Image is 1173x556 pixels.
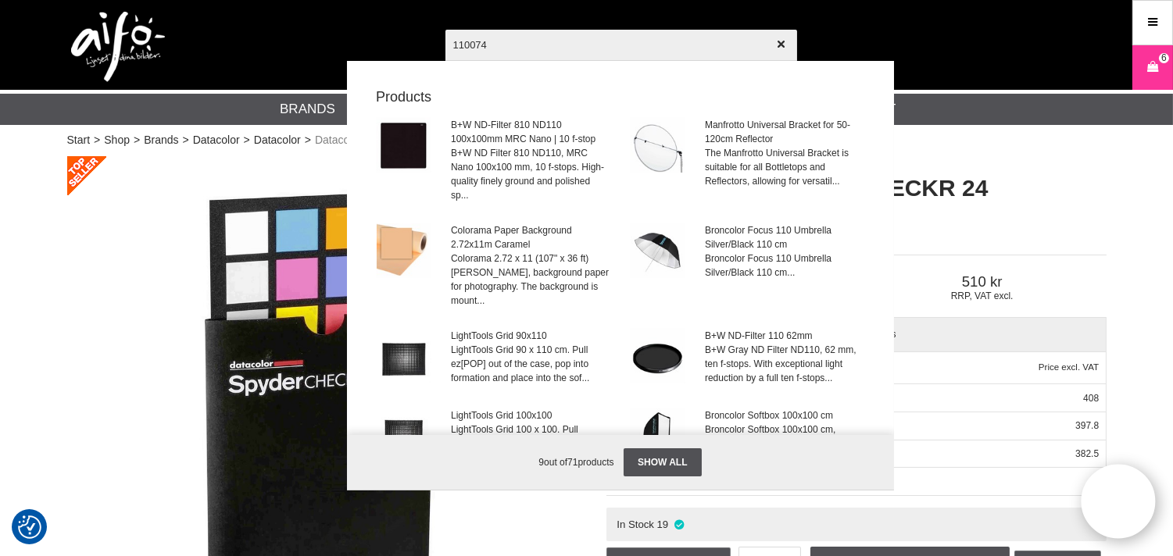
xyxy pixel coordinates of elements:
[621,319,874,397] a: B+W ND-Filter 110 62mmB+W Gray ND Filter ND110, 62 mm, ten f-stops. With exceptional light reduct...
[377,118,431,173] img: bw_810_100x100-nd.jpg
[377,223,431,278] img: co_100-caramel.jpg
[705,408,864,422] span: Broncolor Softbox 100x100 cm
[578,457,614,468] span: products
[567,457,578,468] span: 71
[71,12,165,82] img: logo.png
[451,251,610,308] span: Colorama 2.72 x 11 (107" x 36 ft) [PERSON_NAME], background paper for photography. The background...
[451,422,610,465] span: LightTools Grid 100 x 100. Pull ez[POP] out of the case, pop into formation and place into the so...
[705,146,864,188] span: The Manfrotto Universal Bracket is suitable for all Bottletops and Reflectors, allowing for versa...
[451,118,610,146] span: B+W ND-Filter 810 ND110 100x100mm MRC Nano | 10 f-stop
[377,329,431,383] img: lt_ezpop_recta_001.jpg
[1161,51,1167,65] span: 6
[367,87,874,108] strong: Products
[624,448,702,476] a: Show all
[705,223,864,251] span: Broncolor Focus 110 Umbrella Silver/Black 110 cm
[377,408,431,463] img: lt_ezpop_square_001.jpg
[631,118,685,173] img: la1100-univbracket.jpg
[621,399,874,477] a: Broncolor Softbox 100x100 cmBroncolor Softbox 100x100 cm, without speed ring. The Middle One: The...
[631,329,685,383] img: nd110-001.jpg
[538,457,544,468] span: 9
[451,146,610,202] span: B+W ND Filter 810 ND110, MRC Nano 100x100 mm, 10 f-stops. High-quality finely ground and polished...
[631,408,685,463] img: br3356300-001.jpg
[451,408,610,422] span: LightTools Grid 100x100
[18,515,41,539] img: Revisit consent button
[1133,49,1172,86] a: 6
[631,223,685,278] img: br3357600-001.jpg
[367,319,620,397] a: LightTools Grid 90x110LightTools Grid 90 x 110 cm. Pull ez[POP] out of the case, pop into formati...
[705,118,864,146] span: Manfrotto Universal Bracket for 50-120cm Reflector
[18,513,41,541] button: Consent Preferences
[367,214,620,318] a: Colorama Paper Background 2.72x11m CaramelColorama 2.72 x 11 (107" x 36 ft) [PERSON_NAME], backgr...
[621,214,874,318] a: Broncolor Focus 110 Umbrella Silver/Black 110 cmBroncolor Focus 110 Umbrella Silver/Black 110 cm...
[280,99,335,119] a: Brands
[451,223,610,251] span: Colorama Paper Background 2.72x11m Caramel
[705,343,864,385] span: B+W Gray ND Filter ND110, 62 mm, ten f-stops. With exceptional light reduction by a full ten f-st...
[705,422,864,465] span: Broncolor Softbox 100x100 cm, without speed ring. The Middle One: The softer version of the compa...
[367,109,620,212] a: B+W ND-Filter 810 ND110 100x100mm MRC Nano | 10 f-stopB+W ND Filter 810 ND110, MRC Nano 100x100 m...
[451,343,610,385] span: LightTools Grid 90 x 110 cm. Pull ez[POP] out of the case, pop into formation and place into the ...
[445,17,797,72] input: Search products ...
[367,399,620,477] a: LightTools Grid 100x100LightTools Grid 100 x 100. Pull ez[POP] out of the case, pop into formatio...
[621,109,874,212] a: Manfrotto Universal Bracket for 50-120cm ReflectorThe Manfrotto Universal Bracket is suitable for...
[544,457,567,468] span: out of
[705,251,864,280] span: Broncolor Focus 110 Umbrella Silver/Black 110 cm...
[451,329,610,343] span: LightTools Grid 90x110
[705,329,864,343] span: B+W ND-Filter 110 62mm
